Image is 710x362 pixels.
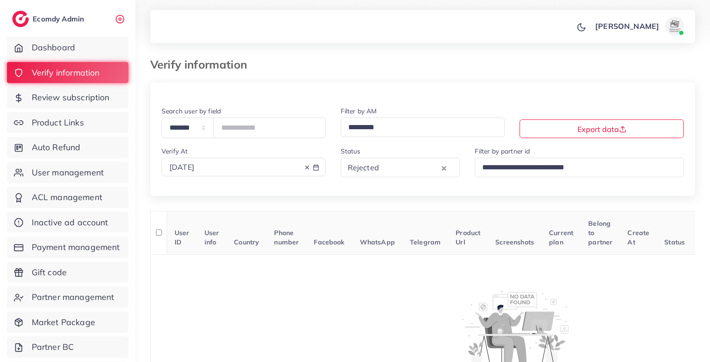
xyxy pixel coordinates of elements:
div: Search for option [341,118,505,137]
span: Rejected [346,161,381,175]
span: Create At [627,229,649,246]
a: Market Package [7,312,128,333]
span: Product Links [32,117,84,129]
a: Dashboard [7,37,128,58]
div: Search for option [475,158,684,177]
span: Review subscription [32,91,110,104]
a: Payment management [7,237,128,258]
span: Inactive ad account [32,216,108,229]
h2: Ecomdy Admin [33,14,86,23]
a: User management [7,162,128,183]
span: Market Package [32,316,95,328]
h3: Verify information [150,58,254,71]
a: Verify information [7,62,128,84]
span: Verify information [32,67,100,79]
a: [PERSON_NAME]avatar [590,17,688,35]
span: Phone number [274,229,299,246]
span: Payment management [32,241,120,253]
label: Filter by AM [341,106,377,116]
input: Search for option [479,160,672,175]
label: Filter by partner id [475,146,530,156]
a: logoEcomdy Admin [12,11,86,27]
span: Auto Refund [32,141,81,153]
a: Gift code [7,262,128,283]
span: Current plan [549,229,573,246]
span: [DATE] [169,162,194,172]
span: User management [32,167,104,179]
span: User ID [175,229,190,246]
label: Verify At [162,146,188,156]
span: Belong to partner [588,219,612,247]
span: Product Url [456,229,480,246]
span: ACL management [32,191,102,203]
img: avatar [665,17,684,35]
span: WhatsApp [360,238,395,246]
a: Product Links [7,112,128,133]
a: Partner management [7,286,128,308]
div: Search for option [341,158,460,177]
button: Clear Selected [442,162,446,173]
a: Review subscription [7,87,128,108]
span: Partner BC [32,341,74,353]
span: Gift code [32,266,67,278]
input: Search for option [345,120,493,135]
button: Export data [520,119,684,138]
span: Telegram [410,238,441,246]
a: Partner BC [7,336,128,358]
span: Status [664,238,685,246]
p: [PERSON_NAME] [595,21,659,32]
img: logo [12,11,29,27]
input: Search for option [382,160,439,175]
span: Export data [577,125,626,134]
span: Facebook [314,238,344,246]
label: Search user by field [162,106,221,116]
a: ACL management [7,187,128,208]
label: Status [341,146,361,156]
a: Inactive ad account [7,212,128,233]
span: Partner management [32,291,114,303]
a: Auto Refund [7,137,128,158]
span: Screenshots [495,238,534,246]
span: Country [234,238,259,246]
span: User info [204,229,219,246]
span: Dashboard [32,42,75,54]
